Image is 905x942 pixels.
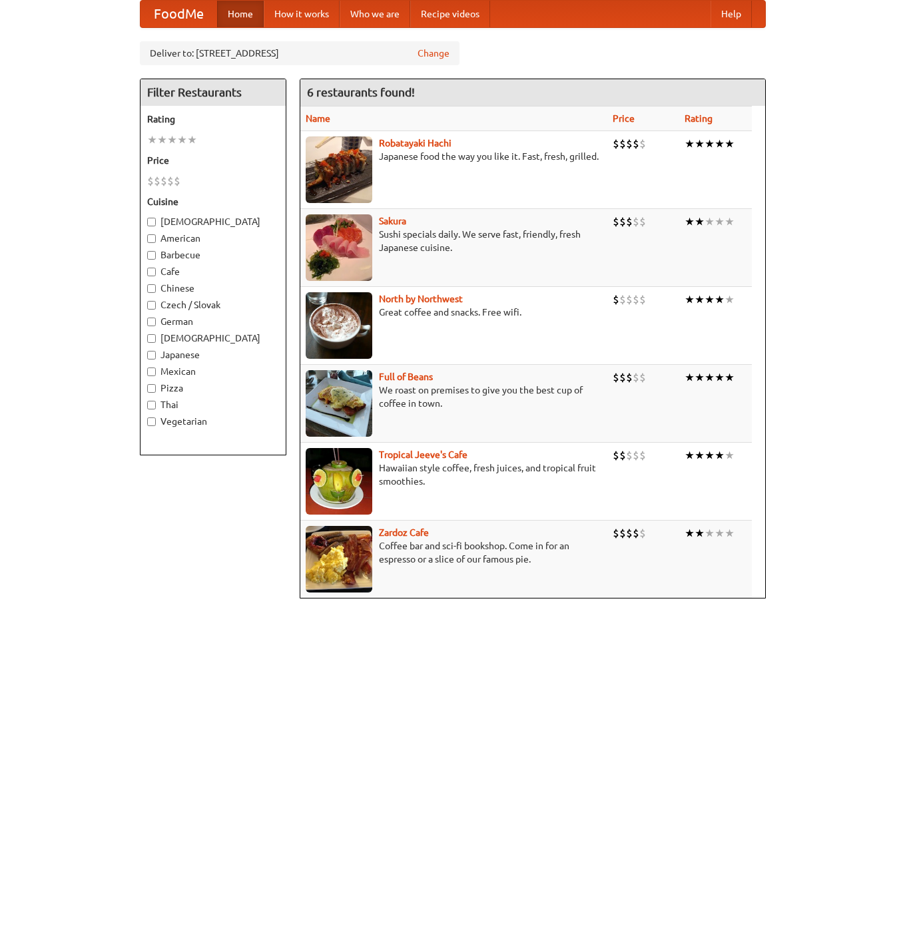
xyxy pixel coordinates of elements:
a: Help [711,1,752,27]
a: Rating [685,113,713,124]
li: $ [613,526,619,541]
li: ★ [187,132,197,147]
li: ★ [705,136,715,151]
li: $ [154,174,160,188]
li: ★ [705,448,715,463]
li: ★ [715,526,725,541]
b: Robatayaki Hachi [379,138,452,148]
li: ★ [725,214,735,229]
li: ★ [695,448,705,463]
li: ★ [715,370,725,385]
img: north.jpg [306,292,372,359]
li: ★ [685,136,695,151]
li: $ [619,292,626,307]
li: $ [639,214,646,229]
label: Vegetarian [147,415,279,428]
li: $ [167,174,174,188]
li: $ [613,448,619,463]
li: ★ [705,214,715,229]
a: Change [418,47,450,60]
li: $ [613,292,619,307]
p: Hawaiian style coffee, fresh juices, and tropical fruit smoothies. [306,461,603,488]
li: $ [639,370,646,385]
input: Cafe [147,268,156,276]
label: German [147,315,279,328]
li: $ [626,136,633,151]
li: $ [619,448,626,463]
img: zardoz.jpg [306,526,372,592]
li: ★ [685,370,695,385]
label: Pizza [147,381,279,395]
a: Zardoz Cafe [379,527,429,538]
a: Home [217,1,264,27]
a: North by Northwest [379,294,463,304]
input: Barbecue [147,251,156,260]
li: $ [633,448,639,463]
a: Who we are [340,1,410,27]
p: Coffee bar and sci-fi bookshop. Come in for an espresso or a slice of our famous pie. [306,539,603,566]
li: $ [633,526,639,541]
label: Chinese [147,282,279,295]
li: ★ [177,132,187,147]
li: ★ [725,526,735,541]
label: [DEMOGRAPHIC_DATA] [147,332,279,345]
li: $ [639,526,646,541]
a: Full of Beans [379,371,433,382]
li: ★ [725,136,735,151]
input: Vegetarian [147,417,156,426]
a: Name [306,113,330,124]
h5: Price [147,154,279,167]
p: Japanese food the way you like it. Fast, fresh, grilled. [306,150,603,163]
label: Japanese [147,348,279,361]
img: beans.jpg [306,370,372,437]
input: [DEMOGRAPHIC_DATA] [147,218,156,226]
a: Tropical Jeeve's Cafe [379,449,467,460]
li: ★ [695,292,705,307]
label: Cafe [147,265,279,278]
li: ★ [705,526,715,541]
li: ★ [147,132,157,147]
li: ★ [167,132,177,147]
li: $ [619,370,626,385]
a: FoodMe [141,1,217,27]
input: Czech / Slovak [147,301,156,310]
li: $ [613,136,619,151]
input: Mexican [147,367,156,376]
li: ★ [715,214,725,229]
li: $ [619,214,626,229]
input: American [147,234,156,243]
li: $ [626,370,633,385]
p: Great coffee and snacks. Free wifi. [306,306,603,319]
h5: Cuisine [147,195,279,208]
li: $ [633,292,639,307]
li: $ [626,448,633,463]
li: ★ [695,214,705,229]
a: How it works [264,1,340,27]
label: Czech / Slovak [147,298,279,312]
li: $ [619,136,626,151]
li: $ [639,448,646,463]
label: American [147,232,279,245]
li: $ [626,292,633,307]
li: $ [633,136,639,151]
li: ★ [685,526,695,541]
ng-pluralize: 6 restaurants found! [307,86,415,99]
li: $ [639,136,646,151]
a: Sakura [379,216,406,226]
li: ★ [685,448,695,463]
li: $ [613,370,619,385]
li: ★ [695,136,705,151]
label: [DEMOGRAPHIC_DATA] [147,215,279,228]
li: ★ [685,214,695,229]
li: $ [160,174,167,188]
p: Sushi specials daily. We serve fast, friendly, fresh Japanese cuisine. [306,228,603,254]
input: Pizza [147,384,156,393]
li: ★ [705,370,715,385]
li: $ [639,292,646,307]
input: [DEMOGRAPHIC_DATA] [147,334,156,343]
li: $ [147,174,154,188]
label: Thai [147,398,279,411]
li: ★ [695,370,705,385]
div: Deliver to: [STREET_ADDRESS] [140,41,459,65]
